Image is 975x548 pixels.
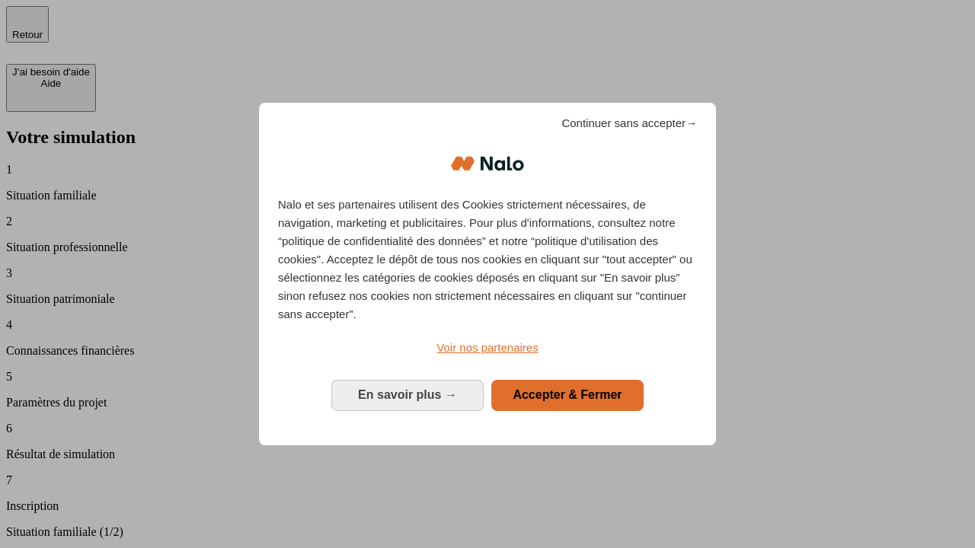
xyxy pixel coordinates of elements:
img: Logo [451,141,524,186]
button: Accepter & Fermer: Accepter notre traitement des données et fermer [491,380,644,410]
button: En savoir plus: Configurer vos consentements [331,380,484,410]
div: Bienvenue chez Nalo Gestion du consentement [259,103,716,444]
a: Voir nos partenaires [278,339,697,357]
span: Continuer sans accepter→ [561,114,697,132]
p: Nalo et ses partenaires utilisent des Cookies strictement nécessaires, de navigation, marketing e... [278,196,697,323]
span: Accepter & Fermer [513,388,622,401]
span: En savoir plus → [358,388,457,401]
span: Voir nos partenaires [436,341,538,354]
